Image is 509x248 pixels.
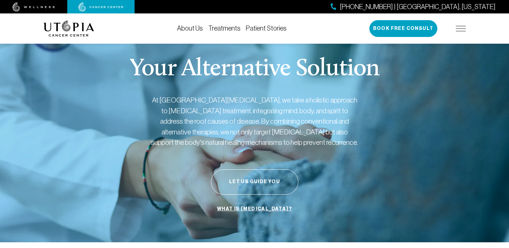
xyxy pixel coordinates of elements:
[246,25,287,32] a: Patient Stories
[211,169,298,195] button: Let Us Guide You
[12,2,55,12] img: wellness
[340,2,496,12] span: [PHONE_NUMBER] | [GEOGRAPHIC_DATA], [US_STATE]
[177,25,203,32] a: About Us
[78,2,123,12] img: cancer center
[43,20,94,37] img: logo
[331,2,496,12] a: [PHONE_NUMBER] | [GEOGRAPHIC_DATA], [US_STATE]
[456,26,466,31] img: icon-hamburger
[208,25,241,32] a: Treatments
[369,20,437,37] button: Book Free Consult
[150,95,359,148] p: At [GEOGRAPHIC_DATA][MEDICAL_DATA], we take a holistic approach to [MEDICAL_DATA] treatment, inte...
[130,57,379,81] p: Your Alternative Solution
[215,203,294,215] a: What is [MEDICAL_DATA]?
